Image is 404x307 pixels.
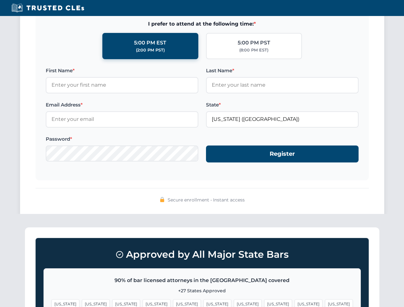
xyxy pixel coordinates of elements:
[238,39,270,47] div: 5:00 PM PST
[136,47,165,53] div: (2:00 PM PST)
[206,146,359,162] button: Register
[206,67,359,75] label: Last Name
[46,135,198,143] label: Password
[51,287,353,294] p: +27 States Approved
[44,246,361,263] h3: Approved by All Major State Bars
[51,276,353,285] p: 90% of bar licensed attorneys in the [GEOGRAPHIC_DATA] covered
[206,101,359,109] label: State
[160,197,165,202] img: 🔒
[46,77,198,93] input: Enter your first name
[46,111,198,127] input: Enter your email
[168,196,245,203] span: Secure enrollment • Instant access
[206,111,359,127] input: Florida (FL)
[134,39,166,47] div: 5:00 PM EST
[10,3,86,13] img: Trusted CLEs
[46,20,359,28] span: I prefer to attend at the following time:
[46,67,198,75] label: First Name
[46,101,198,109] label: Email Address
[206,77,359,93] input: Enter your last name
[239,47,268,53] div: (8:00 PM EST)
